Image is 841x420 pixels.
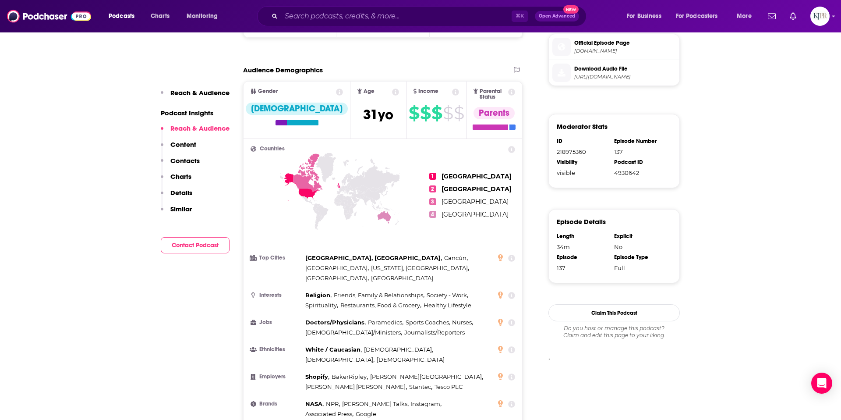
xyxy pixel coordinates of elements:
span: https://media.rss.com/nutrition-and-life/2024_08_12_14_58_06_f5db4947-ae0f-445b-93b9-92abac678b08... [574,74,676,80]
span: [PERSON_NAME] [PERSON_NAME] [305,383,406,390]
span: Income [418,89,438,94]
div: Search podcasts, credits, & more... [265,6,595,26]
span: , [364,345,433,355]
span: BakerRipley [332,373,367,380]
span: Sports Coaches [406,319,449,326]
span: , [305,253,442,263]
span: Gender [258,89,278,94]
p: Similar [170,205,192,213]
span: , [409,382,432,392]
span: , [305,300,338,310]
span: $ [420,106,431,120]
p: Details [170,189,192,197]
div: Claim and edit this page to your liking. [548,325,680,339]
span: Spirituality [305,302,337,309]
span: , [406,317,450,327]
button: Contacts [161,157,200,173]
span: , [340,300,421,310]
div: Episode Number [614,138,666,145]
span: Google [356,410,376,417]
span: , [452,317,473,327]
span: Monitoring [187,10,218,22]
span: 3 [429,198,436,205]
span: [GEOGRAPHIC_DATA] [442,198,509,206]
span: , [368,317,403,327]
span: Parental Status [480,89,507,100]
span: [GEOGRAPHIC_DATA] [305,264,367,271]
div: 4930642 [614,169,666,176]
span: [DEMOGRAPHIC_DATA] [305,356,373,363]
div: Full [614,264,666,271]
span: $ [431,106,442,120]
button: open menu [621,9,672,23]
span: [GEOGRAPHIC_DATA] [305,274,367,281]
span: Tesco PLC [435,383,463,390]
button: open menu [102,9,146,23]
span: Logged in as KJPRpodcast [810,7,830,26]
span: [DEMOGRAPHIC_DATA]/Ministers [305,329,401,336]
span: Religion [305,292,330,299]
span: , [305,355,375,365]
span: , [305,409,353,419]
button: Charts [161,172,191,189]
span: Paramedics [368,319,402,326]
span: 31 yo [363,106,393,123]
a: Show notifications dropdown [764,9,779,24]
button: open menu [731,9,763,23]
span: , [305,317,366,327]
span: , [305,263,369,273]
h3: Ethnicities [251,347,302,352]
div: visible [557,169,608,176]
span: Stantec [409,383,431,390]
button: Details [161,189,192,205]
span: White / Caucasian [305,346,360,353]
a: Charts [145,9,175,23]
input: Search podcasts, credits, & more... [281,9,512,23]
span: ⌘ K [512,11,528,22]
span: Friends, Family & Relationships [334,292,423,299]
div: Length [557,233,608,240]
div: Explicit [614,233,666,240]
button: open menu [670,9,731,23]
button: Contact Podcast [161,237,230,253]
button: Show profile menu [810,7,830,26]
span: [DEMOGRAPHIC_DATA] [364,346,432,353]
span: $ [409,106,419,120]
span: Doctors/Physicians [305,319,364,326]
span: [GEOGRAPHIC_DATA] [442,185,512,193]
span: For Podcasters [676,10,718,22]
span: [US_STATE], [GEOGRAPHIC_DATA] [371,264,468,271]
span: [GEOGRAPHIC_DATA], [GEOGRAPHIC_DATA] [305,254,441,261]
div: Parents [474,107,515,119]
span: , [305,345,362,355]
span: Restaurants, Food & Grocery [340,302,420,309]
button: open menu [180,9,229,23]
span: 1 [429,173,436,180]
span: $ [454,106,464,120]
a: Download Audio File[URL][DOMAIN_NAME] [552,64,676,82]
span: Journalists/Reporters [404,329,465,336]
span: [PERSON_NAME][GEOGRAPHIC_DATA] [370,373,482,380]
span: NPR [326,400,339,407]
a: Official Episode Page[DOMAIN_NAME] [552,38,676,56]
span: , [342,399,409,409]
span: [DEMOGRAPHIC_DATA] [377,356,445,363]
span: , [305,290,332,300]
span: Download Audio File [574,65,676,73]
p: Content [170,140,196,149]
span: , [427,290,468,300]
span: rss.com [574,48,676,54]
span: , [305,327,402,338]
div: Visibility [557,159,608,166]
span: Associated Press [305,410,352,417]
div: 137 [614,148,666,155]
h3: Jobs [251,320,302,325]
span: Shopify [305,373,328,380]
img: Podchaser - Follow, Share and Rate Podcasts [7,8,91,25]
span: 2 [429,185,436,192]
span: More [737,10,752,22]
div: ID [557,138,608,145]
button: Claim This Podcast [548,304,680,321]
h3: Episode Details [557,217,606,226]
